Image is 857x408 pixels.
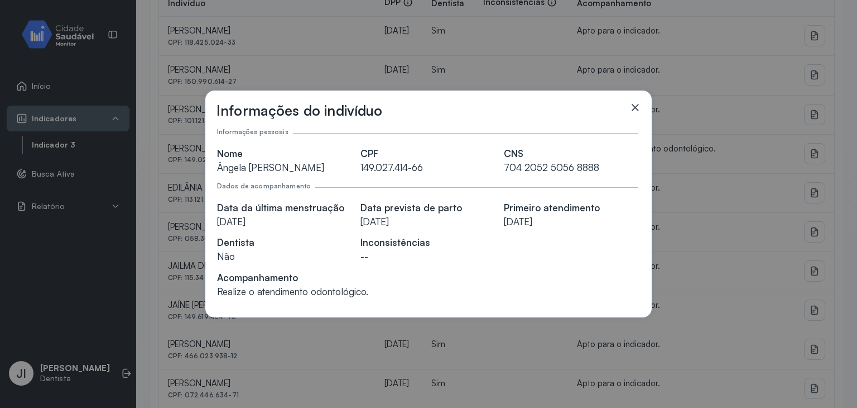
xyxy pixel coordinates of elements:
div: Inconsistências [360,236,495,248]
div: 704 2052 5056 8888 [504,162,638,173]
div: Dentista [217,236,352,248]
div: Dados de acompanhamento [217,182,311,190]
div: Informações pessoais [217,128,288,136]
div: -- [360,250,495,262]
div: Acompanhamento [217,272,638,283]
div: Nome [217,148,352,159]
div: Não [217,250,352,262]
div: CNS [504,148,638,159]
div: CPF [360,148,495,159]
div: [DATE] [217,216,352,227]
div: [DATE] [360,216,495,227]
div: [DATE] [504,216,638,227]
div: Realize o atendimento odontológico. [217,286,638,297]
div: Ângela [PERSON_NAME] [217,162,352,173]
h3: Informações do indivíduo [216,102,383,119]
div: Data prevista de parto [360,202,495,214]
div: 149.027.414-66 [360,162,495,173]
div: Primeiro atendimento [504,202,638,214]
div: Data da última menstruação [217,202,352,214]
